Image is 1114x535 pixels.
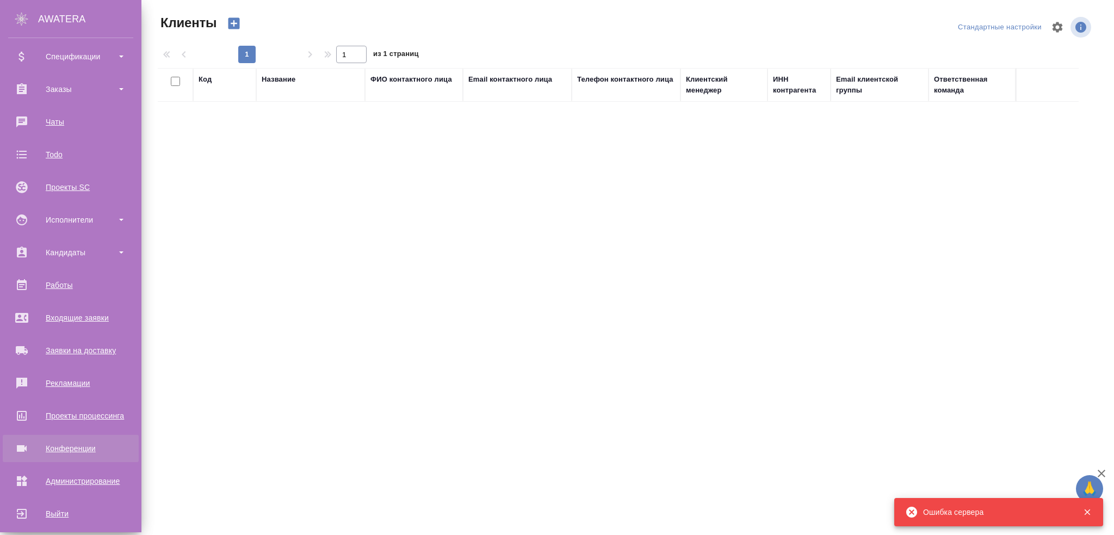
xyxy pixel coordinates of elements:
[199,74,212,85] div: Код
[8,244,133,261] div: Кандидаты
[8,473,133,489] div: Администрирование
[221,14,247,33] button: Создать
[3,370,139,397] a: Рекламации
[8,375,133,391] div: Рекламации
[1076,475,1103,502] button: 🙏
[1080,477,1099,500] span: 🙏
[3,435,139,462] a: Конференции
[8,114,133,130] div: Чаты
[370,74,452,85] div: ФИО контактного лица
[955,19,1044,36] div: split button
[8,342,133,359] div: Заявки на доставку
[3,141,139,168] a: Todo
[3,337,139,364] a: Заявки на доставку
[8,506,133,522] div: Выйти
[1076,507,1098,517] button: Закрыть
[773,74,825,96] div: ИНН контрагента
[8,146,133,163] div: Todo
[1070,17,1093,38] span: Посмотреть информацию
[373,47,419,63] span: из 1 страниц
[158,14,216,32] span: Клиенты
[3,402,139,429] a: Проекты процессинга
[3,108,139,136] a: Чаты
[934,74,1010,96] div: Ответственная команда
[3,500,139,527] a: Выйти
[8,310,133,326] div: Входящие заявки
[8,440,133,457] div: Конференции
[3,272,139,299] a: Работы
[686,74,762,96] div: Клиентский менеджер
[38,8,141,30] div: AWATERA
[8,212,133,228] div: Исполнители
[3,468,139,495] a: Администрирование
[262,74,295,85] div: Название
[8,277,133,293] div: Работы
[923,507,1067,518] div: Ошибка сервера
[577,74,673,85] div: Телефон контактного лица
[8,81,133,97] div: Заказы
[3,174,139,201] a: Проекты SC
[3,304,139,331] a: Входящие заявки
[8,408,133,424] div: Проекты процессинга
[1044,14,1070,40] span: Настроить таблицу
[8,179,133,195] div: Проекты SC
[468,74,552,85] div: Email контактного лица
[8,48,133,65] div: Спецификации
[836,74,923,96] div: Email клиентской группы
